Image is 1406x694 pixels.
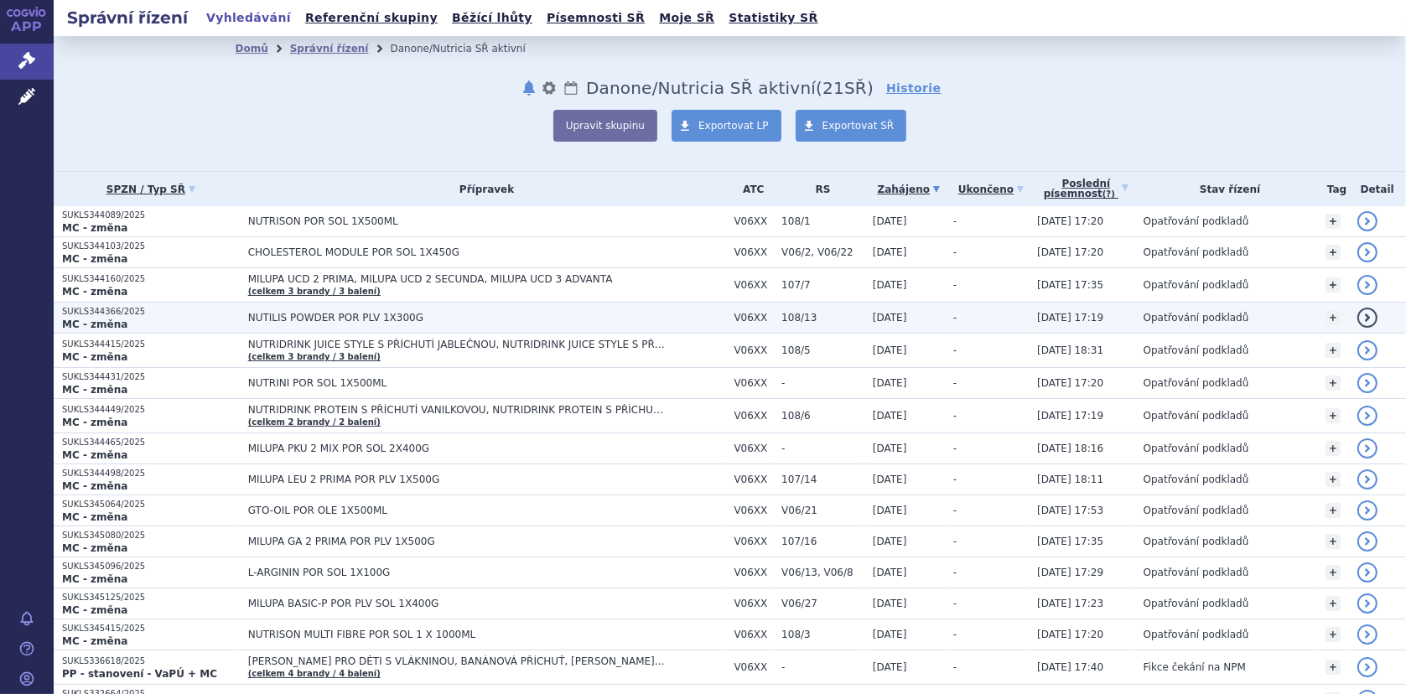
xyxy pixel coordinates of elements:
span: [DATE] 17:35 [1037,536,1103,547]
span: V06XX [734,443,773,454]
span: V06/27 [781,598,864,609]
span: [DATE] 17:20 [1037,246,1103,258]
span: - [953,536,957,547]
strong: MC - změna [62,480,127,492]
p: SUKLS344089/2025 [62,210,240,221]
p: SUKLS344415/2025 [62,339,240,350]
span: Opatřování podkladů [1144,312,1249,324]
span: Opatřování podkladů [1144,344,1249,356]
p: SUKLS345125/2025 [62,592,240,603]
a: + [1326,472,1341,487]
span: NUTRISON MULTI FIBRE POR SOL 1 X 1000ML [248,629,667,640]
span: Danone/Nutricia SŘ aktivní [586,78,816,98]
span: Opatřování podkladů [1144,598,1249,609]
p: SUKLS345080/2025 [62,530,240,541]
span: V06XX [734,312,773,324]
span: [PERSON_NAME] PRO DĚTI S VLÁKNINOU, BANÁNOVÁ PŘÍCHUŤ, [PERSON_NAME] PRO DĚTI S VLÁKNINOU, JAHODOV... [248,655,667,667]
span: - [953,661,957,673]
span: V06XX [734,567,773,578]
a: Statistiky SŘ [724,7,822,29]
span: V06XX [734,505,773,516]
span: V06XX [734,474,773,485]
th: Přípravek [240,172,726,206]
a: SPZN / Typ SŘ [62,178,240,201]
a: detail [1357,275,1377,295]
strong: MC - změna [62,511,127,523]
a: detail [1357,340,1377,360]
span: [DATE] 17:19 [1037,312,1103,324]
a: Moje SŘ [654,7,719,29]
span: - [953,246,957,258]
a: Exportovat LP [672,110,781,142]
span: - [953,474,957,485]
a: + [1326,660,1341,675]
p: SUKLS344449/2025 [62,404,240,416]
strong: MC - změna [62,542,127,554]
span: 108/3 [781,629,864,640]
a: detail [1357,624,1377,645]
span: Opatřování podkladů [1144,377,1249,389]
span: 107/16 [781,536,864,547]
a: detail [1357,308,1377,328]
span: [DATE] [873,410,907,422]
span: [DATE] 17:20 [1037,377,1103,389]
span: V06XX [734,629,773,640]
span: 108/1 [781,215,864,227]
strong: MC - změna [62,253,127,265]
span: 108/6 [781,410,864,422]
span: MILUPA UCD 2 PRIMA, MILUPA UCD 2 SECUNDA, MILUPA UCD 3 ADVANTA [248,273,667,285]
a: detail [1357,593,1377,614]
span: - [953,598,957,609]
a: detail [1357,562,1377,583]
span: - [953,312,957,324]
span: GTO-OIL POR OLE 1X500ML [248,505,667,516]
span: - [781,443,864,454]
span: - [953,410,957,422]
strong: MC - změna [62,604,127,616]
span: 107/7 [781,279,864,291]
strong: MC - změna [62,573,127,585]
p: SUKLS345064/2025 [62,499,240,510]
span: MILUPA BASIC-P POR PLV SOL 1X400G [248,598,667,609]
span: Opatřování podkladů [1144,246,1249,258]
span: 108/13 [781,312,864,324]
a: detail [1357,657,1377,677]
strong: MC - změna [62,384,127,396]
span: V06XX [734,661,773,673]
span: [DATE] [873,536,907,547]
a: Exportovat SŘ [796,110,907,142]
a: + [1326,441,1341,456]
span: [DATE] 17:20 [1037,215,1103,227]
strong: MC - změna [62,351,127,363]
a: Domů [236,43,268,54]
strong: MC - změna [62,417,127,428]
p: SUKLS344103/2025 [62,241,240,252]
a: + [1326,596,1341,611]
span: Opatřování podkladů [1144,279,1249,291]
span: NUTRIDRINK JUICE STYLE S PŘÍCHUTÍ JABLEČNOU, NUTRIDRINK JUICE STYLE S PŘÍCHUTÍ JAHODOVOU, NUTRIDR... [248,339,667,350]
a: detail [1357,500,1377,520]
a: (celkem 3 brandy / 3 balení) [248,352,381,361]
span: Opatřování podkladů [1144,629,1249,640]
span: - [953,377,957,389]
a: + [1326,627,1341,642]
span: [DATE] 17:20 [1037,629,1103,640]
span: Exportovat SŘ [822,120,895,132]
span: - [781,661,864,673]
span: V06/2, V06/22 [781,246,864,258]
span: - [953,443,957,454]
a: + [1326,343,1341,358]
strong: MC - změna [62,449,127,461]
a: Písemnosti SŘ [542,7,650,29]
a: Zahájeno [873,178,945,201]
p: SUKLS336618/2025 [62,655,240,667]
span: - [953,629,957,640]
span: [DATE] [873,505,907,516]
span: MILUPA GA 2 PRIMA POR PLV 1X500G [248,536,667,547]
span: 108/5 [781,344,864,356]
a: detail [1357,242,1377,262]
a: + [1326,310,1341,325]
a: Běžící lhůty [447,7,537,29]
strong: MC - změna [62,222,127,234]
span: Opatřování podkladů [1144,474,1249,485]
